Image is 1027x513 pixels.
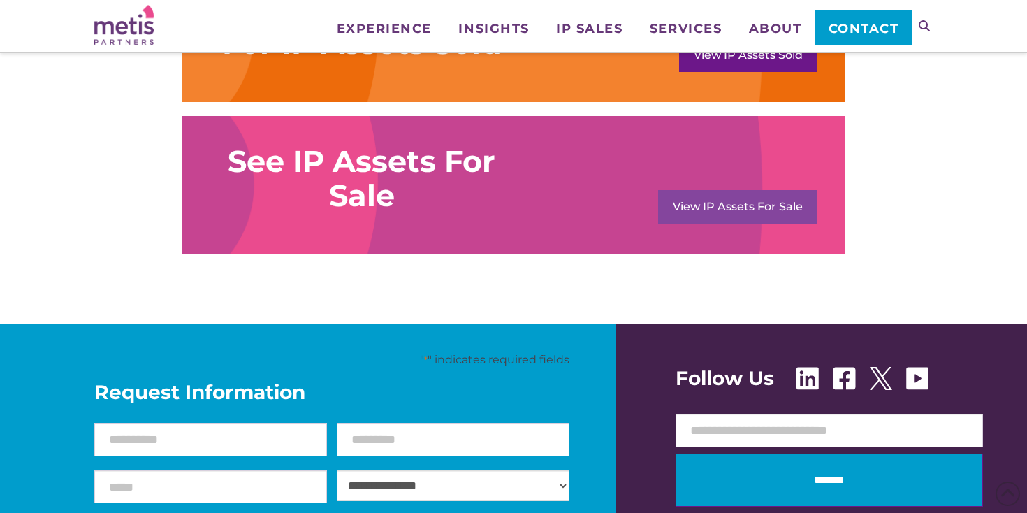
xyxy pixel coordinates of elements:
img: Linkedin [796,367,819,390]
img: Youtube [906,367,928,390]
span: About [749,22,802,35]
img: X [870,367,892,390]
span: Back to Top [996,482,1020,506]
span: Follow Us [676,368,774,388]
span: IP Sales [556,22,622,35]
span: Request Information [94,382,569,402]
a: View IP Assets For Sale [658,190,817,224]
span: Insights [458,22,529,35]
div: See IP Assets For Sale [210,144,513,212]
p: " " indicates required fields [94,352,569,368]
span: Contact [829,22,899,35]
a: View IP Assets Sold [679,38,817,72]
a: Contact [815,10,912,45]
img: Facebook [833,367,856,390]
img: Metis Partners [94,5,154,45]
span: Services [650,22,722,35]
span: Experience [337,22,432,35]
